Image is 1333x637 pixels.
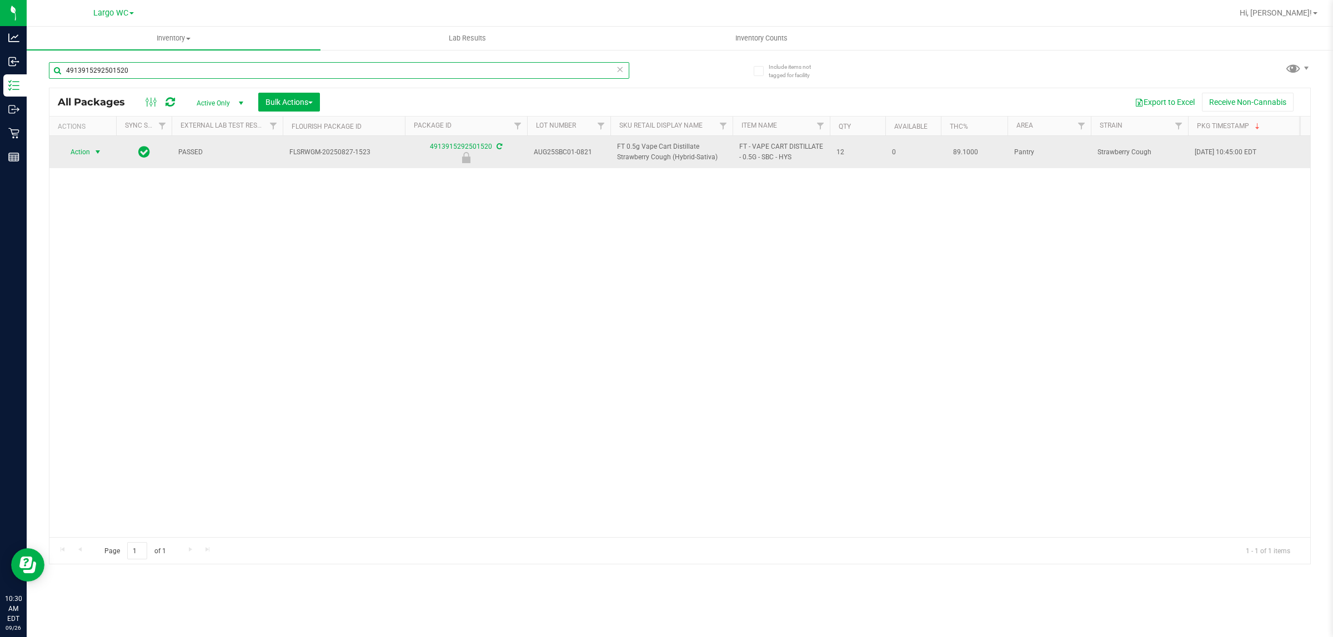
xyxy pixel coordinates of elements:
[58,123,112,130] div: Actions
[1237,542,1299,559] span: 1 - 1 of 1 items
[181,122,268,129] a: External Lab Test Result
[811,117,830,135] a: Filter
[5,624,22,632] p: 09/26
[948,144,984,160] span: 89.1000
[592,117,610,135] a: Filter
[1098,147,1181,158] span: Strawberry Cough
[616,62,624,77] span: Clear
[1100,122,1122,129] a: Strain
[265,98,313,107] span: Bulk Actions
[536,122,576,129] a: Lot Number
[1073,117,1091,135] a: Filter
[320,27,614,50] a: Lab Results
[1127,93,1202,112] button: Export to Excel
[1197,122,1262,130] a: Pkg Timestamp
[127,542,147,559] input: 1
[292,123,362,130] a: Flourish Package ID
[1240,8,1312,17] span: Hi, [PERSON_NAME]!
[1016,122,1033,129] a: Area
[619,122,703,129] a: Sku Retail Display Name
[1202,93,1294,112] button: Receive Non-Cannabis
[614,27,908,50] a: Inventory Counts
[61,144,91,160] span: Action
[894,123,928,130] a: Available
[95,542,175,559] span: Page of 1
[495,143,502,150] span: Sync from Compliance System
[8,151,19,163] inline-svg: Reports
[1014,147,1084,158] span: Pantry
[27,27,320,50] a: Inventory
[617,141,726,163] span: FT 0.5g Vape Cart Distillate Strawberry Cough (Hybrid-Sativa)
[769,63,824,79] span: Include items not tagged for facility
[8,80,19,91] inline-svg: Inventory
[430,143,492,150] a: 4913915292501520
[49,62,629,79] input: Search Package ID, Item Name, SKU, Lot or Part Number...
[741,122,777,129] a: Item Name
[264,117,283,135] a: Filter
[91,144,105,160] span: select
[5,594,22,624] p: 10:30 AM EDT
[403,152,529,163] div: Newly Received
[720,33,803,43] span: Inventory Counts
[153,117,172,135] a: Filter
[534,147,604,158] span: AUG25SBC01-0821
[289,147,398,158] span: FLSRWGM-20250827-1523
[178,147,276,158] span: PASSED
[839,123,851,130] a: Qty
[11,548,44,582] iframe: Resource center
[739,141,823,163] span: FT - VAPE CART DISTILLATE - 0.5G - SBC - HYS
[58,96,136,108] span: All Packages
[8,56,19,67] inline-svg: Inbound
[1170,117,1188,135] a: Filter
[8,104,19,115] inline-svg: Outbound
[836,147,879,158] span: 12
[8,32,19,43] inline-svg: Analytics
[1195,147,1256,158] span: [DATE] 10:45:00 EDT
[8,128,19,139] inline-svg: Retail
[27,33,320,43] span: Inventory
[138,144,150,160] span: In Sync
[892,147,934,158] span: 0
[950,123,968,130] a: THC%
[509,117,527,135] a: Filter
[93,8,128,18] span: Largo WC
[414,122,452,129] a: Package ID
[714,117,733,135] a: Filter
[434,33,501,43] span: Lab Results
[258,93,320,112] button: Bulk Actions
[125,122,168,129] a: Sync Status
